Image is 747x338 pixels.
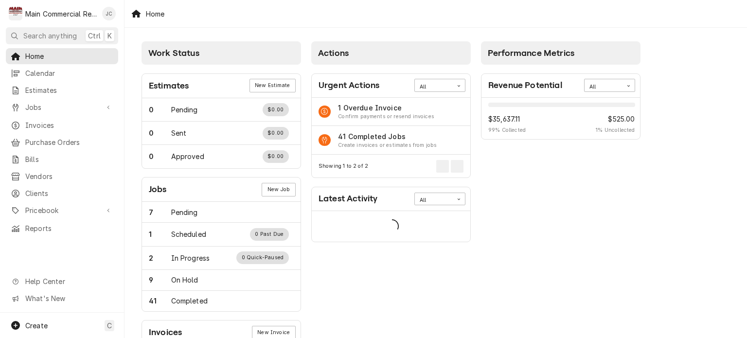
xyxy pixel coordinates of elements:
[25,9,97,19] div: Main Commercial Refrigeration Service
[311,73,471,178] div: Card: Urgent Actions
[142,178,301,202] div: Card Header
[149,275,171,285] div: Work Status Count
[414,79,465,91] div: Card Data Filter Control
[312,74,470,98] div: Card Header
[102,7,116,20] div: JC
[312,98,470,126] div: Action Item
[149,253,171,263] div: Work Status Count
[420,83,448,91] div: All
[6,185,118,201] a: Clients
[25,321,48,330] span: Create
[312,155,470,178] div: Card Footer: Pagination
[481,65,640,167] div: Card Column Content
[6,168,118,184] a: Vendors
[319,162,368,170] div: Current Page Details
[263,127,289,140] div: Work Status Supplemental Data
[171,296,208,306] div: Work Status Title
[436,160,449,173] button: Go to Previous Page
[481,98,640,140] div: Card Data
[25,154,113,164] span: Bills
[171,275,198,285] div: Work Status Title
[25,293,112,303] span: What's New
[435,160,464,173] div: Pagination Controls
[148,48,199,58] span: Work Status
[263,103,289,116] div: Work Status Supplemental Data
[6,27,118,44] button: Search anythingCtrlK
[142,291,301,311] a: Work Status
[171,229,206,239] div: Work Status Title
[6,48,118,64] a: Home
[488,79,562,92] div: Card Title
[9,7,22,20] div: Main Commercial Refrigeration Service's Avatar
[149,183,167,196] div: Card Title
[481,74,640,98] div: Card Header
[262,183,295,196] a: New Job
[488,114,526,134] div: Revenue Potential Collected
[142,247,301,270] a: Work Status
[142,98,301,122] a: Work Status
[149,207,171,217] div: Work Status Count
[107,320,112,331] span: C
[142,73,301,169] div: Card: Estimates
[142,122,301,145] a: Work Status
[596,126,635,134] span: 1 % Uncollected
[142,74,301,98] div: Card Header
[249,79,296,92] div: Card Link Button
[25,102,99,112] span: Jobs
[88,31,101,41] span: Ctrl
[319,79,379,92] div: Card Title
[311,187,471,242] div: Card: Latest Activity
[142,177,301,312] div: Card: Jobs
[6,117,118,133] a: Invoices
[142,145,301,168] div: Work Status
[6,99,118,115] a: Go to Jobs
[25,51,113,61] span: Home
[6,65,118,81] a: Calendar
[149,296,171,306] div: Work Status Count
[481,98,640,140] div: Revenue Potential
[488,114,526,124] span: $35,637.11
[420,196,448,204] div: All
[338,113,434,121] div: Action Item Suggestion
[318,48,349,58] span: Actions
[6,82,118,98] a: Estimates
[338,131,437,142] div: Action Item Title
[149,105,171,115] div: Work Status Count
[6,151,118,167] a: Bills
[25,205,99,215] span: Pricebook
[25,276,112,286] span: Help Center
[250,228,289,241] div: Work Status Supplemental Data
[142,202,301,311] div: Card Data
[142,98,301,168] div: Card Data
[25,137,113,147] span: Purchase Orders
[596,114,635,134] div: Revenue Potential Collected
[142,223,301,246] a: Work Status
[488,48,574,58] span: Performance Metrics
[338,142,437,149] div: Action Item Suggestion
[481,73,640,140] div: Card: Revenue Potential
[488,126,526,134] span: 99 % Collected
[6,202,118,218] a: Go to Pricebook
[312,211,470,242] div: Card Data
[149,128,171,138] div: Work Status Count
[385,216,399,236] span: Loading...
[23,31,77,41] span: Search anything
[142,270,301,291] a: Work Status
[589,83,618,91] div: All
[25,85,113,95] span: Estimates
[171,151,204,161] div: Work Status Title
[107,31,112,41] span: K
[249,79,296,92] a: New Estimate
[9,7,22,20] div: M
[311,41,471,65] div: Card Column Header
[25,223,113,233] span: Reports
[6,290,118,306] a: Go to What's New
[414,193,465,205] div: Card Data Filter Control
[25,68,113,78] span: Calendar
[171,128,187,138] div: Work Status Title
[338,103,434,113] div: Action Item Title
